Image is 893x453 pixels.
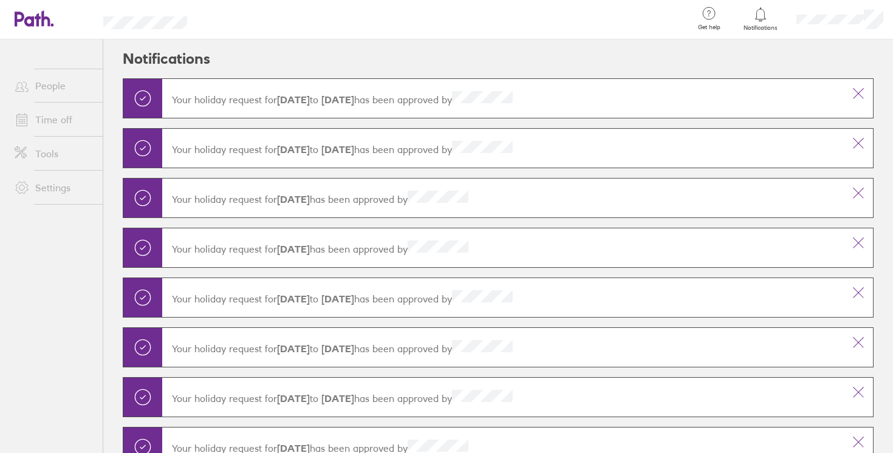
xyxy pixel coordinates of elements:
[741,24,781,32] span: Notifications
[5,141,103,166] a: Tools
[318,293,354,305] strong: [DATE]
[277,392,354,404] span: to
[277,94,354,106] span: to
[172,91,834,106] p: Your holiday request for has been approved by
[277,143,310,155] strong: [DATE]
[172,340,834,355] p: Your holiday request for has been approved by
[172,240,834,255] p: Your holiday request for has been approved by
[277,94,310,106] strong: [DATE]
[277,342,310,355] strong: [DATE]
[277,293,310,305] strong: [DATE]
[277,293,354,305] span: to
[318,143,354,155] strong: [DATE]
[741,6,781,32] a: Notifications
[5,73,103,98] a: People
[277,342,354,355] span: to
[277,193,310,205] strong: [DATE]
[689,24,729,31] span: Get help
[172,290,834,305] p: Your holiday request for has been approved by
[5,107,103,132] a: Time off
[318,342,354,355] strong: [DATE]
[5,175,103,200] a: Settings
[172,390,834,404] p: Your holiday request for has been approved by
[277,392,310,404] strong: [DATE]
[277,143,354,155] span: to
[172,141,834,155] p: Your holiday request for has been approved by
[318,94,354,106] strong: [DATE]
[172,191,834,205] p: Your holiday request for has been approved by
[277,243,310,255] strong: [DATE]
[318,392,354,404] strong: [DATE]
[123,39,210,78] h2: Notifications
